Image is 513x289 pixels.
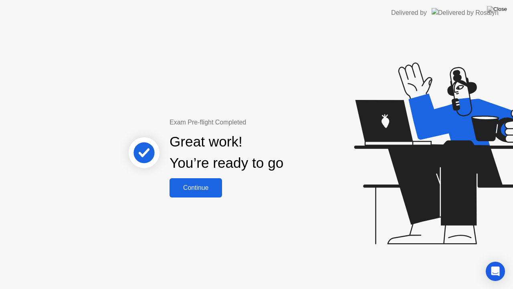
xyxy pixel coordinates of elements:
img: Close [487,6,507,12]
img: Delivered by Rosalyn [432,8,499,17]
div: Exam Pre-flight Completed [170,118,335,127]
div: Continue [172,184,220,191]
div: Great work! You’re ready to go [170,131,283,174]
button: Continue [170,178,222,197]
div: Open Intercom Messenger [486,262,505,281]
div: Delivered by [391,8,427,18]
